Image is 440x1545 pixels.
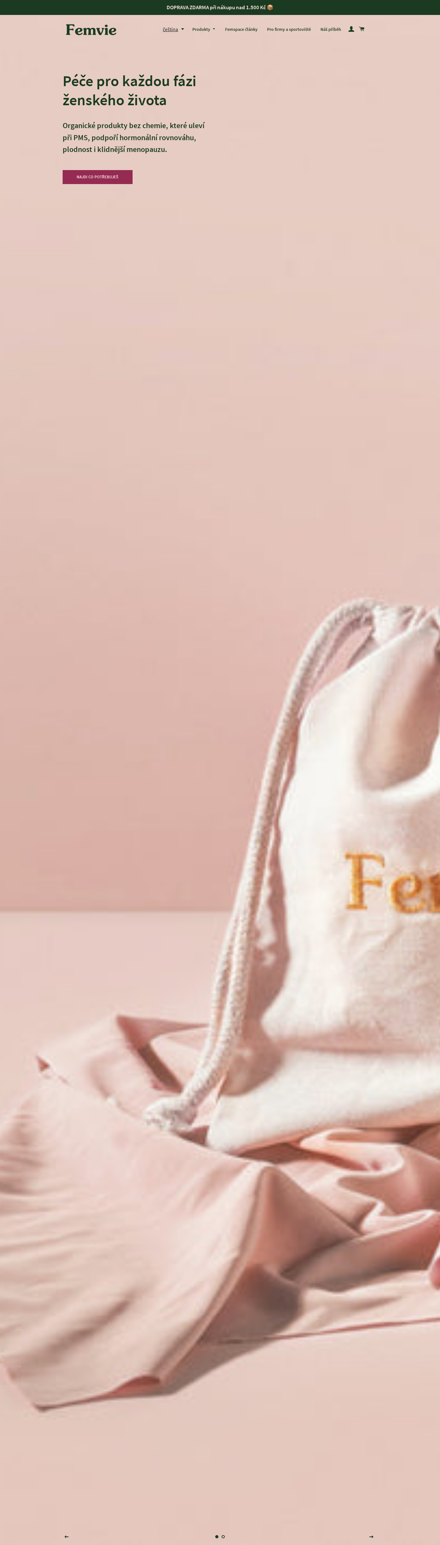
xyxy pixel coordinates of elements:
a: Náš příběh [316,21,346,38]
a: Pro firmy a sportoviště [262,21,316,38]
h2: Péče pro každou fázi ženského života [63,71,204,109]
a: Femspace články [220,21,262,38]
img: Femvie [63,20,120,39]
button: čeština [163,25,188,34]
button: Další snímek [364,1529,380,1545]
a: NAJDI CO POTŘEBUJEŠ [63,170,133,184]
p: Organické produkty bez chemie, které uleví při PMS, podpoří hormonální rovnováhu, plodnost i klid... [63,120,204,167]
a: Produkty [188,21,221,38]
a: Načíst snímek 2 [220,1534,226,1540]
button: Předchozí snímek [59,1529,75,1545]
a: Posun 1, aktuální [214,1534,220,1540]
